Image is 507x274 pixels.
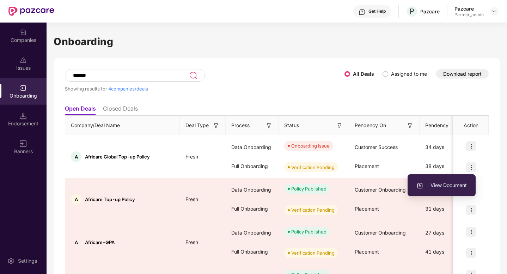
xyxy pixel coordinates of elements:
span: Fresh [180,196,204,202]
img: svg+xml;base64,PHN2ZyBpZD0iRHJvcGRvd24tMzJ4MzIiIHhtbG5zPSJodHRwOi8vd3d3LnczLm9yZy8yMDAwL3N2ZyIgd2... [491,8,497,14]
img: icon [466,205,476,215]
div: Pazcare [420,8,440,15]
div: 34 days [420,138,472,157]
img: icon [466,141,476,151]
div: Onboarding Issue [291,142,330,149]
div: Pazcare [454,5,484,12]
span: Africare-GPA [85,239,115,245]
div: Full Onboarding [226,199,279,218]
img: svg+xml;base64,PHN2ZyBpZD0iQ29tcGFuaWVzIiB4bWxucz0iaHR0cDovL3d3dy53My5vcmcvMjAwMC9zdmciIHdpZHRoPS... [20,29,27,36]
span: View Document [416,181,467,189]
img: svg+xml;base64,PHN2ZyBpZD0iSGVscC0zMngzMiIgeG1sbnM9Imh0dHA6Ly93d3cudzMub3JnLzIwMDAvc3ZnIiB3aWR0aD... [359,8,366,15]
div: Data Onboarding [226,223,279,242]
span: Fresh [180,154,204,160]
span: Placement [355,249,379,255]
span: Status [284,122,299,129]
div: Full Onboarding [226,242,279,261]
div: Showing results for [65,86,344,92]
img: svg+xml;base64,PHN2ZyB3aWR0aD0iMTYiIGhlaWdodD0iMTYiIHZpZXdCb3g9IjAgMCAxNiAxNiIgZmlsbD0ibm9uZSIgeG... [336,122,343,129]
span: Deal Type [185,122,209,129]
div: Verification Pending [291,249,335,256]
img: svg+xml;base64,PHN2ZyB3aWR0aD0iMTYiIGhlaWdodD0iMTYiIHZpZXdCb3g9IjAgMCAxNiAxNiIgZmlsbD0ibm9uZSIgeG... [407,122,414,129]
img: svg+xml;base64,PHN2ZyB3aWR0aD0iMjAiIGhlaWdodD0iMjAiIHZpZXdCb3g9IjAgMCAyMCAyMCIgZmlsbD0ibm9uZSIgeG... [20,85,27,92]
img: icon [466,162,476,172]
span: Customer Onboarding [355,230,406,236]
div: A [71,237,81,248]
img: svg+xml;base64,PHN2ZyB3aWR0aD0iMTYiIGhlaWdodD0iMTYiIHZpZXdCb3g9IjAgMCAxNiAxNiIgZmlsbD0ibm9uZSIgeG... [213,122,220,129]
img: svg+xml;base64,PHN2ZyB3aWR0aD0iMTYiIGhlaWdodD0iMTYiIHZpZXdCb3g9IjAgMCAxNiAxNiIgZmlsbD0ibm9uZSIgeG... [265,122,273,129]
button: Download report [436,69,489,79]
li: Open Deals [65,105,96,115]
span: Placement [355,206,379,212]
span: Pendency [425,122,461,129]
div: Partner_admin [454,12,484,18]
div: 38 days [420,157,472,176]
h1: Onboarding [54,34,500,49]
span: P [410,7,414,15]
label: Assigned to me [391,71,427,77]
div: 27 days [420,223,472,242]
div: Settings [16,257,39,264]
span: Africare Global Top-up Policy [85,154,150,160]
div: Data Onboarding [226,180,279,199]
div: A [71,151,81,162]
img: icon [466,248,476,258]
div: A [71,194,81,205]
img: svg+xml;base64,PHN2ZyB3aWR0aD0iMTQuNSIgaGVpZ2h0PSIxNC41IiB2aWV3Qm94PSIwIDAgMTYgMTYiIGZpbGw9Im5vbm... [20,112,27,119]
img: svg+xml;base64,PHN2ZyBpZD0iSXNzdWVzX2Rpc2FibGVkIiB4bWxucz0iaHR0cDovL3d3dy53My5vcmcvMjAwMC9zdmciIH... [20,57,27,64]
img: svg+xml;base64,PHN2ZyBpZD0iU2V0dGluZy0yMHgyMCIgeG1sbnM9Imh0dHA6Ly93d3cudzMub3JnLzIwMDAvc3ZnIiB3aW... [7,257,14,264]
div: 31 days [420,199,472,218]
img: svg+xml;base64,PHN2ZyB3aWR0aD0iMjQiIGhlaWdodD0iMjUiIHZpZXdCb3g9IjAgMCAyNCAyNSIgZmlsbD0ibm9uZSIgeG... [189,71,197,80]
div: Get Help [368,8,386,14]
span: 4 companies/deals [108,86,148,92]
span: Pendency On [355,122,386,129]
img: icon [466,227,476,237]
span: Placement [355,163,379,169]
img: New Pazcare Logo [8,7,54,16]
div: Verification Pending [291,164,335,171]
label: All Deals [353,71,374,77]
div: Policy Published [291,185,326,192]
div: Policy Published [291,228,326,235]
img: svg+xml;base64,PHN2ZyB3aWR0aD0iMTYiIGhlaWdodD0iMTYiIHZpZXdCb3g9IjAgMCAxNiAxNiIgZmlsbD0ibm9uZSIgeG... [20,140,27,147]
div: Data Onboarding [226,138,279,157]
th: Action [453,116,489,135]
div: Verification Pending [291,206,335,213]
img: svg+xml;base64,PHN2ZyBpZD0iVXBsb2FkX0xvZ3MiIGRhdGEtbmFtZT0iVXBsb2FkIExvZ3MiIHhtbG5zPSJodHRwOi8vd3... [416,182,423,189]
span: Process [231,122,250,129]
span: Africare Top-up Policy [85,197,135,202]
div: Full Onboarding [226,157,279,176]
span: Fresh [180,239,204,245]
li: Closed Deals [103,105,138,115]
th: Pendency [420,116,472,135]
th: Company/Deal Name [65,116,180,135]
span: Customer Success [355,144,398,150]
div: 41 days [420,242,472,261]
span: Customer Onboarding [355,187,406,193]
